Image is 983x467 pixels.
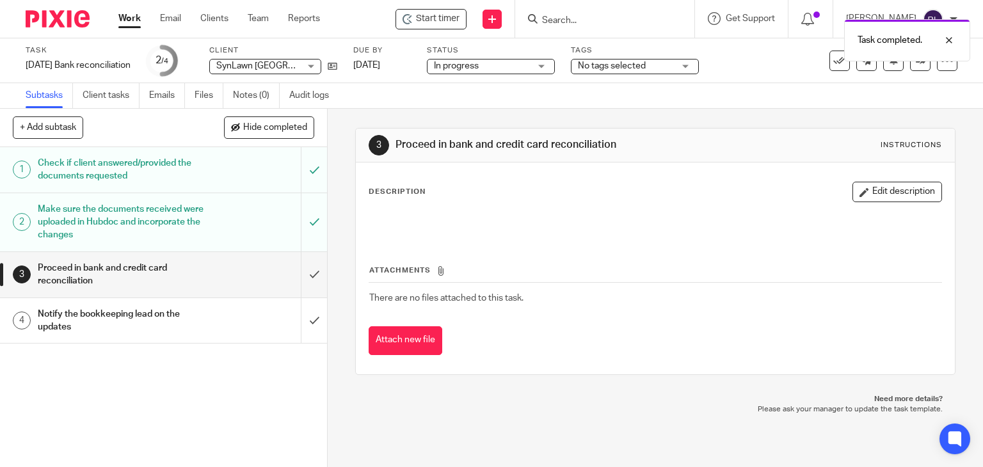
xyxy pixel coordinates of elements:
[216,61,343,70] span: SynLawn [GEOGRAPHIC_DATA]
[13,312,31,329] div: 4
[200,12,228,25] a: Clients
[369,267,431,274] span: Attachments
[369,187,426,197] p: Description
[38,200,205,245] h1: Make sure the documents received were uploaded in Hubdoc and incorporate the changes
[156,53,168,68] div: 2
[578,61,646,70] span: No tags selected
[881,140,942,150] div: Instructions
[161,58,168,65] small: /4
[248,12,269,25] a: Team
[38,305,205,337] h1: Notify the bookkeeping lead on the updates
[396,9,467,29] div: SynLawn Vancouver Island - August 2025 Bank reconciliation
[209,45,337,56] label: Client
[26,83,73,108] a: Subtasks
[13,116,83,138] button: + Add subtask
[13,265,31,283] div: 3
[26,59,131,72] div: [DATE] Bank reconciliation
[369,135,389,155] div: 3
[26,59,131,72] div: August 2025 Bank reconciliation
[858,34,922,47] p: Task completed.
[288,12,320,25] a: Reports
[233,83,280,108] a: Notes (0)
[160,12,181,25] a: Email
[852,182,942,202] button: Edit description
[396,138,682,152] h1: Proceed in bank and credit card reconciliation
[369,326,442,355] button: Attach new file
[289,83,339,108] a: Audit logs
[38,154,205,186] h1: Check if client answered/provided the documents requested
[923,9,943,29] img: svg%3E
[13,161,31,178] div: 1
[26,45,131,56] label: Task
[434,61,479,70] span: In progress
[149,83,185,108] a: Emails
[224,116,314,138] button: Hide completed
[416,12,460,26] span: Start timer
[368,404,943,415] p: Please ask your manager to update the task template.
[243,123,307,133] span: Hide completed
[83,83,140,108] a: Client tasks
[368,394,943,404] p: Need more details?
[195,83,223,108] a: Files
[13,213,31,231] div: 2
[353,45,411,56] label: Due by
[427,45,555,56] label: Status
[353,61,380,70] span: [DATE]
[369,294,523,303] span: There are no files attached to this task.
[26,10,90,28] img: Pixie
[38,258,205,291] h1: Proceed in bank and credit card reconciliation
[118,12,141,25] a: Work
